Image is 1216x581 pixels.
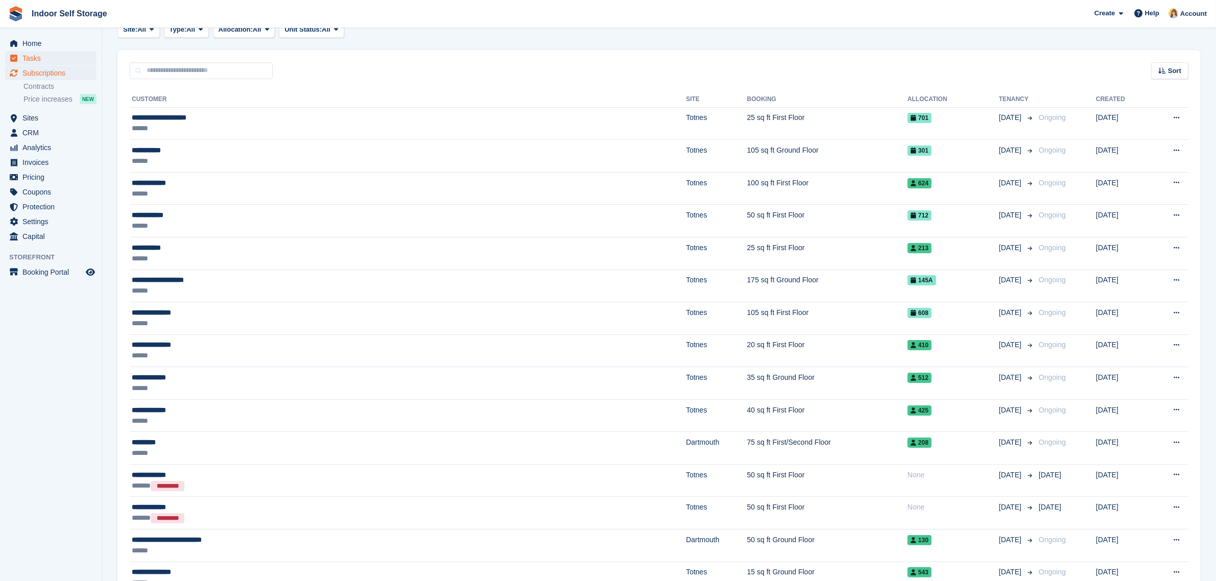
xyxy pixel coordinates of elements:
[22,66,84,80] span: Subscriptions
[284,25,322,35] span: Unit Status:
[999,178,1023,188] span: [DATE]
[1039,536,1066,544] span: Ongoing
[22,126,84,140] span: CRM
[186,25,195,35] span: All
[5,51,97,65] a: menu
[1145,8,1159,18] span: Help
[686,205,747,237] td: Totnes
[22,185,84,199] span: Coupons
[686,302,747,335] td: Totnes
[1039,211,1066,219] span: Ongoing
[999,405,1023,416] span: [DATE]
[747,237,908,270] td: 25 sq ft First Floor
[747,334,908,367] td: 20 sq ft First Floor
[1039,244,1066,252] span: Ongoing
[170,25,187,35] span: Type:
[5,36,97,51] a: menu
[84,266,97,278] a: Preview store
[908,502,999,513] div: None
[130,91,686,108] th: Customer
[22,200,84,214] span: Protection
[1039,146,1066,154] span: Ongoing
[686,270,747,302] td: Totnes
[999,307,1023,318] span: [DATE]
[747,140,908,173] td: 105 sq ft Ground Floor
[908,567,932,577] span: 543
[686,140,747,173] td: Totnes
[1039,471,1061,479] span: [DATE]
[747,302,908,335] td: 105 sq ft First Floor
[5,265,97,279] a: menu
[23,94,73,104] span: Price increases
[999,372,1023,383] span: [DATE]
[1168,66,1181,76] span: Sort
[747,529,908,562] td: 50 sq ft Ground Floor
[908,405,932,416] span: 425
[908,243,932,253] span: 213
[1096,205,1149,237] td: [DATE]
[8,6,23,21] img: stora-icon-8386f47178a22dfd0bd8f6a31ec36ba5ce8667c1dd55bd0f319d3a0aa187defe.svg
[5,170,97,184] a: menu
[279,21,344,38] button: Unit Status: All
[5,66,97,80] a: menu
[22,51,84,65] span: Tasks
[747,399,908,432] td: 40 sq ft First Floor
[747,205,908,237] td: 50 sq ft First Floor
[1096,172,1149,205] td: [DATE]
[686,91,747,108] th: Site
[22,155,84,170] span: Invoices
[1096,107,1149,140] td: [DATE]
[1180,9,1207,19] span: Account
[219,25,253,35] span: Allocation:
[686,172,747,205] td: Totnes
[1039,438,1066,446] span: Ongoing
[1039,276,1066,284] span: Ongoing
[137,25,146,35] span: All
[908,210,932,221] span: 712
[22,229,84,244] span: Capital
[999,210,1023,221] span: [DATE]
[908,113,932,123] span: 701
[1096,334,1149,367] td: [DATE]
[747,367,908,400] td: 35 sq ft Ground Floor
[22,111,84,125] span: Sites
[1096,367,1149,400] td: [DATE]
[1096,399,1149,432] td: [DATE]
[999,275,1023,285] span: [DATE]
[747,172,908,205] td: 100 sq ft First Floor
[999,91,1035,108] th: Tenancy
[28,5,111,22] a: Indoor Self Storage
[22,265,84,279] span: Booking Portal
[908,373,932,383] span: 512
[1096,497,1149,529] td: [DATE]
[747,432,908,465] td: 75 sq ft First/Second Floor
[1039,341,1066,349] span: Ongoing
[22,214,84,229] span: Settings
[999,567,1023,577] span: [DATE]
[908,535,932,545] span: 130
[1096,237,1149,270] td: [DATE]
[999,243,1023,253] span: [DATE]
[686,399,747,432] td: Totnes
[908,275,936,285] span: 145A
[686,432,747,465] td: Dartmouth
[908,340,932,350] span: 410
[686,497,747,529] td: Totnes
[747,91,908,108] th: Booking
[1169,8,1179,18] img: Joanne Smith
[1039,503,1061,511] span: [DATE]
[747,107,908,140] td: 25 sq ft First Floor
[747,497,908,529] td: 50 sq ft First Floor
[686,334,747,367] td: Totnes
[999,112,1023,123] span: [DATE]
[686,237,747,270] td: Totnes
[747,464,908,497] td: 50 sq ft First Floor
[908,470,999,480] div: None
[1096,464,1149,497] td: [DATE]
[213,21,275,38] button: Allocation: All
[5,111,97,125] a: menu
[999,470,1023,480] span: [DATE]
[999,340,1023,350] span: [DATE]
[1096,432,1149,465] td: [DATE]
[747,270,908,302] td: 175 sq ft Ground Floor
